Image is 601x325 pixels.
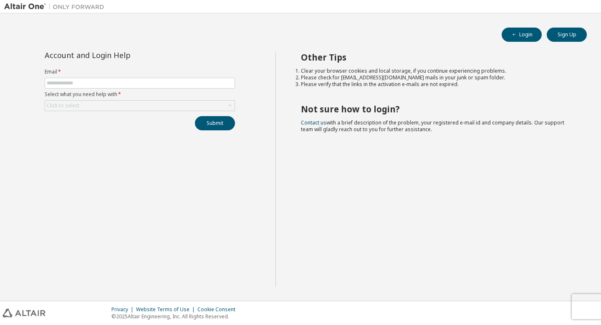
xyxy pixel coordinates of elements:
[197,306,240,313] div: Cookie Consent
[195,116,235,130] button: Submit
[301,68,572,74] li: Clear your browser cookies and local storage, if you continue experiencing problems.
[45,91,235,98] label: Select what you need help with
[45,52,197,58] div: Account and Login Help
[3,309,45,317] img: altair_logo.svg
[4,3,109,11] img: Altair One
[301,104,572,114] h2: Not sure how to login?
[301,74,572,81] li: Please check for [EMAIL_ADDRESS][DOMAIN_NAME] mails in your junk or spam folder.
[47,102,79,109] div: Click to select
[45,101,235,111] div: Click to select
[301,119,564,133] span: with a brief description of the problem, your registered e-mail id and company details. Our suppo...
[301,81,572,88] li: Please verify that the links in the activation e-mails are not expired.
[111,313,240,320] p: © 2025 Altair Engineering, Inc. All Rights Reserved.
[547,28,587,42] button: Sign Up
[301,52,572,63] h2: Other Tips
[136,306,197,313] div: Website Terms of Use
[45,69,235,75] label: Email
[301,119,326,126] a: Contact us
[111,306,136,313] div: Privacy
[502,28,542,42] button: Login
